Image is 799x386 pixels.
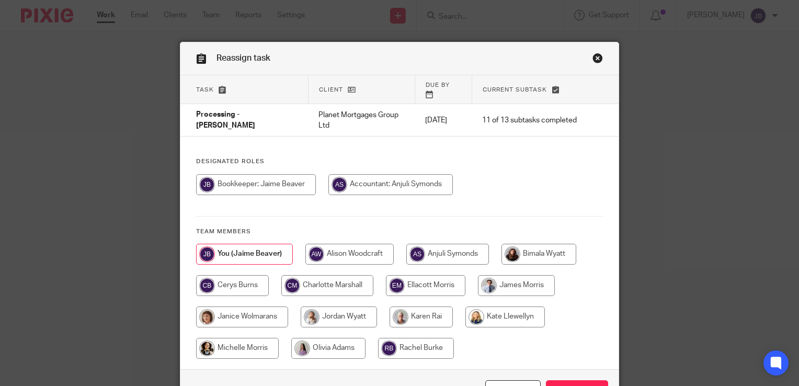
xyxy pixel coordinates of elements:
h4: Designated Roles [196,157,603,166]
span: Task [196,87,214,93]
span: Current subtask [483,87,547,93]
span: Processing - [PERSON_NAME] [196,111,255,130]
span: Client [319,87,343,93]
p: [DATE] [425,115,461,126]
span: Due by [426,82,450,88]
span: Reassign task [216,54,270,62]
a: Close this dialog window [592,53,603,67]
td: 11 of 13 subtasks completed [472,104,587,137]
p: Planet Mortgages Group Ltd [318,110,404,131]
h4: Team members [196,228,603,236]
